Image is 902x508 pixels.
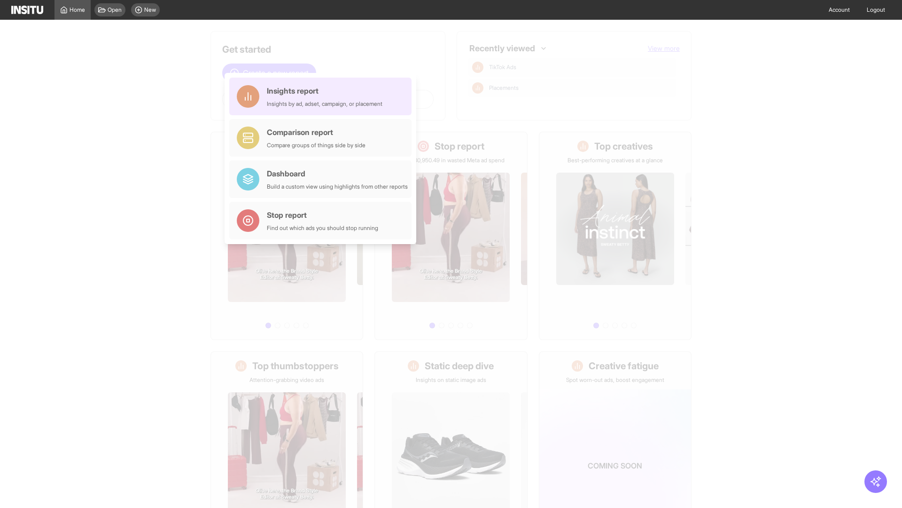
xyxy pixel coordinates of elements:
[267,142,365,149] div: Compare groups of things side by side
[267,183,408,190] div: Build a custom view using highlights from other reports
[267,85,382,96] div: Insights report
[108,6,122,14] span: Open
[267,209,378,221] div: Stop report
[267,224,378,232] div: Find out which ads you should stop running
[267,100,382,108] div: Insights by ad, adset, campaign, or placement
[267,168,408,179] div: Dashboard
[70,6,85,14] span: Home
[144,6,156,14] span: New
[267,127,365,138] div: Comparison report
[11,6,43,14] img: Logo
